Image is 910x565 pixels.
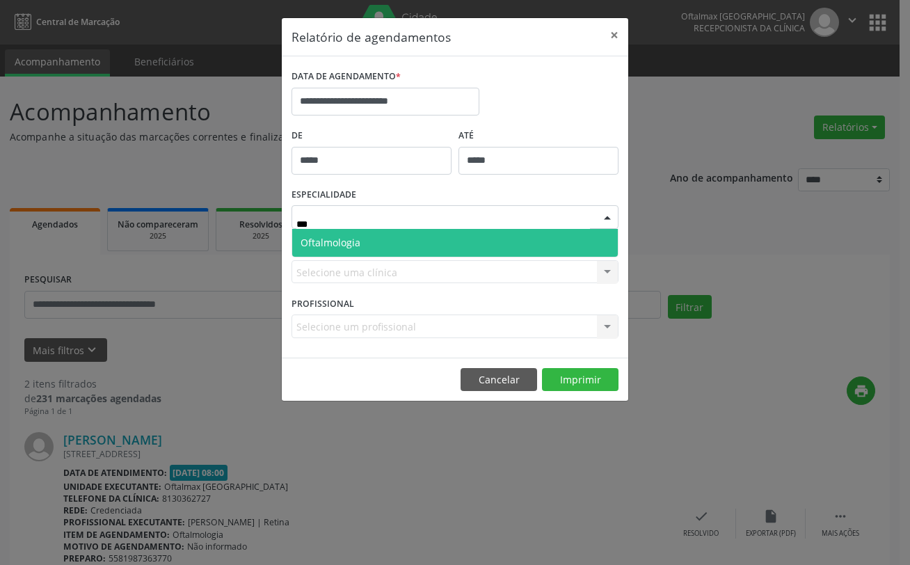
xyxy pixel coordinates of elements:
[292,293,354,315] label: PROFISSIONAL
[600,18,628,52] button: Close
[461,368,537,392] button: Cancelar
[301,236,360,249] span: Oftalmologia
[458,125,618,147] label: ATÉ
[292,125,452,147] label: De
[292,184,356,206] label: ESPECIALIDADE
[542,368,618,392] button: Imprimir
[292,66,401,88] label: DATA DE AGENDAMENTO
[292,28,451,46] h5: Relatório de agendamentos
